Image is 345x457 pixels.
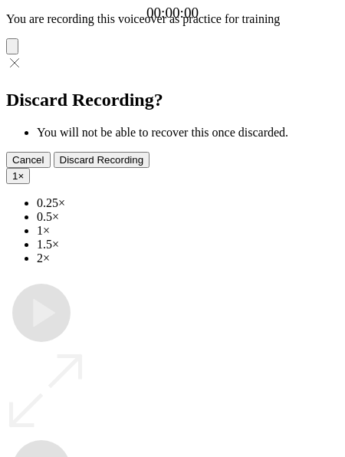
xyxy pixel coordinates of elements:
li: 1× [37,224,339,238]
button: Discard Recording [54,152,150,168]
li: 1.5× [37,238,339,252]
li: 0.25× [37,196,339,210]
li: 0.5× [37,210,339,224]
li: 2× [37,252,339,265]
a: 00:00:00 [146,5,199,21]
button: Cancel [6,152,51,168]
li: You will not be able to recover this once discarded. [37,126,339,140]
button: 1× [6,168,30,184]
h2: Discard Recording? [6,90,339,110]
p: You are recording this voiceover as practice for training [6,12,339,26]
span: 1 [12,170,18,182]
